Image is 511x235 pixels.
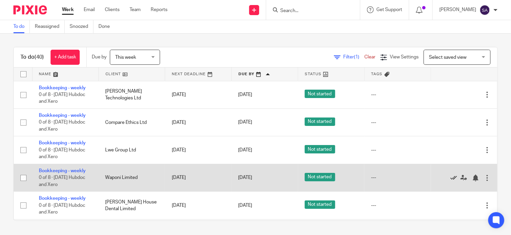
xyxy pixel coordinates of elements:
[13,5,47,14] img: Pixie
[305,90,335,98] span: Not started
[39,148,85,159] span: 0 of 8 · [DATE] Hubdoc and Xero
[39,141,86,145] a: Bookkeeping - weekly
[98,81,165,108] td: [PERSON_NAME] Technologies Ltd
[39,86,86,90] a: Bookkeeping - weekly
[390,55,419,59] span: View Settings
[305,117,335,126] span: Not started
[238,120,252,125] span: [DATE]
[371,147,424,153] div: ---
[364,55,375,59] a: Clear
[354,55,359,59] span: (1)
[115,55,136,60] span: This week
[305,200,335,209] span: Not started
[165,164,231,191] td: [DATE]
[238,176,252,180] span: [DATE]
[39,169,86,173] a: Bookkeeping - weekly
[305,173,335,181] span: Not started
[151,6,167,13] a: Reports
[92,54,106,60] p: Due by
[35,20,65,33] a: Reassigned
[305,145,335,153] span: Not started
[98,192,165,219] td: [PERSON_NAME] House Dental Limited
[130,6,141,13] a: Team
[39,203,85,215] span: 0 of 8 · [DATE] Hubdoc and Xero
[480,5,490,15] img: svg%3E
[70,20,93,33] a: Snoozed
[450,174,460,181] a: Mark as done
[165,108,231,136] td: [DATE]
[429,55,466,60] span: Select saved view
[371,72,383,76] span: Tags
[98,20,115,33] a: Done
[238,148,252,152] span: [DATE]
[98,164,165,191] td: Waponi Limited
[165,81,231,108] td: [DATE]
[371,91,424,98] div: ---
[39,120,85,132] span: 0 of 8 · [DATE] Hubdoc and Xero
[98,108,165,136] td: Compare Ethics Ltd
[62,6,74,13] a: Work
[280,8,340,14] input: Search
[34,54,44,60] span: (40)
[371,202,424,209] div: ---
[84,6,95,13] a: Email
[39,92,85,104] span: 0 of 8 · [DATE] Hubdoc and Xero
[238,92,252,97] span: [DATE]
[51,50,80,65] a: + Add task
[165,136,231,164] td: [DATE]
[439,6,476,13] p: [PERSON_NAME]
[343,55,364,59] span: Filter
[13,20,30,33] a: To do
[39,196,86,201] a: Bookkeeping - weekly
[371,174,424,181] div: ---
[98,136,165,164] td: Lwe Group Ltd
[105,6,120,13] a: Clients
[165,192,231,219] td: [DATE]
[39,113,86,118] a: Bookkeeping - weekly
[39,175,85,187] span: 0 of 8 · [DATE] Hubdoc and Xero
[238,203,252,208] span: [DATE]
[20,54,44,61] h1: To do
[371,119,424,126] div: ---
[376,7,402,12] span: Get Support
